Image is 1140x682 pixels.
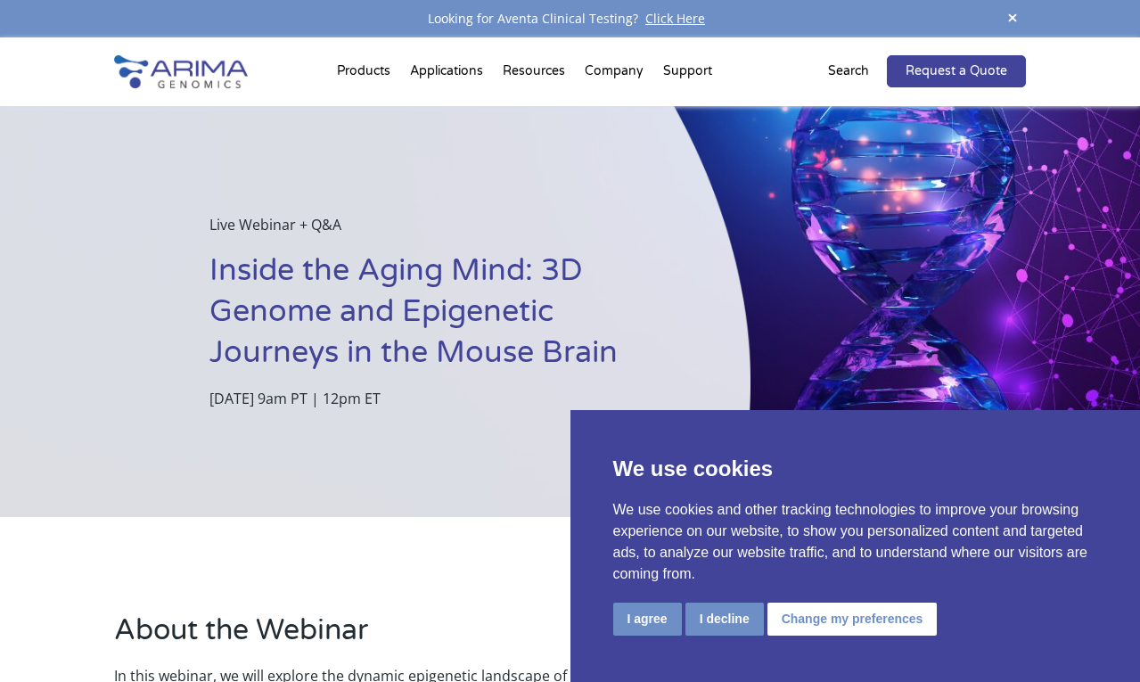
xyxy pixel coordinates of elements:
p: Live Webinar + Q&A [209,213,660,251]
button: I agree [613,603,682,636]
p: Search [828,60,869,83]
img: Arima-Genomics-logo [114,55,248,88]
p: We use cookies and other tracking technologies to improve your browsing experience on our website... [613,499,1098,585]
button: I decline [685,603,764,636]
button: Change my preferences [767,603,938,636]
p: We use cookies [613,453,1098,485]
h2: About the Webinar [114,611,641,664]
a: Click Here [638,10,712,27]
h1: Inside the Aging Mind: 3D Genome and Epigenetic Journeys in the Mouse Brain [209,251,660,387]
a: Request a Quote [887,55,1026,87]
div: Looking for Aventa Clinical Testing? [114,7,1026,30]
p: [DATE] 9am PT | 12pm ET [209,387,660,410]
